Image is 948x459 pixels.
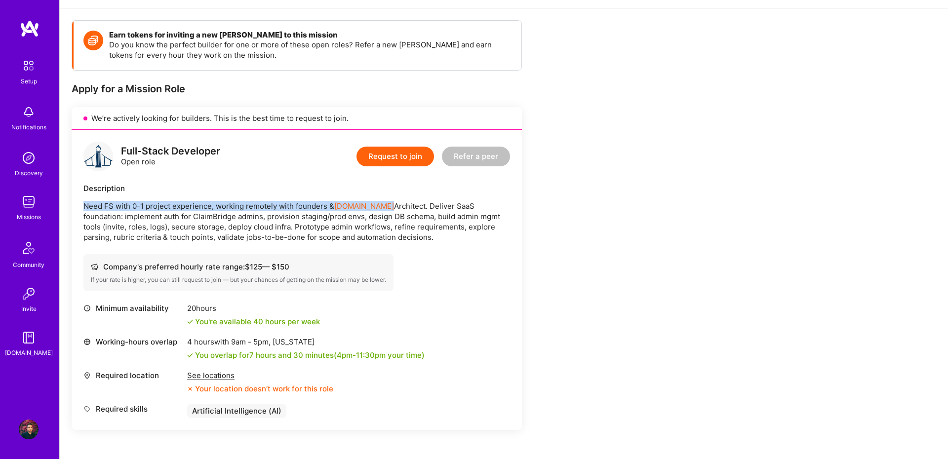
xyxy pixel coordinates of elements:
div: 4 hours with [US_STATE] [187,337,425,347]
img: bell [19,102,39,122]
div: Description [83,183,510,193]
span: 9am - 5pm , [229,337,273,346]
div: Apply for a Mission Role [72,82,522,95]
div: Missions [17,212,41,222]
div: Community [13,260,44,270]
i: icon CloseOrange [187,386,193,392]
img: Token icon [83,31,103,50]
i: icon World [83,338,91,345]
div: Minimum availability [83,303,182,313]
i: icon Check [187,319,193,325]
div: Required skills [83,404,182,414]
img: logo [83,142,113,171]
div: Notifications [11,122,46,132]
img: discovery [19,148,39,168]
div: Full-Stack Developer [121,146,220,156]
i: icon Tag [83,405,91,413]
a: User Avatar [16,420,41,439]
button: Refer a peer [442,147,510,166]
i: icon Check [187,352,193,358]
div: Discovery [15,168,43,178]
div: See locations [187,370,333,381]
img: setup [18,55,39,76]
button: Request to join [356,147,434,166]
div: Working-hours overlap [83,337,182,347]
img: Invite [19,284,39,304]
div: We’re actively looking for builders. This is the best time to request to join. [72,107,522,130]
span: 4pm - 11:30pm [337,350,386,360]
i: icon Cash [91,263,98,270]
img: Community [17,236,40,260]
div: Setup [21,76,37,86]
div: Artificial Intelligence (AI) [187,404,286,418]
div: Invite [21,304,37,314]
i: icon Location [83,372,91,379]
div: Your location doesn’t work for this role [187,383,333,394]
div: You overlap for 7 hours and 30 minutes ( your time) [195,350,425,360]
div: If your rate is higher, you can still request to join — but your chances of getting on the missio... [91,276,386,284]
div: Open role [121,146,220,167]
div: 20 hours [187,303,320,313]
img: logo [20,20,39,38]
img: guide book [19,328,39,347]
h4: Earn tokens for inviting a new [PERSON_NAME] to this mission [109,31,512,39]
div: Company's preferred hourly rate range: $ 125 — $ 150 [91,262,386,272]
div: Required location [83,370,182,381]
div: You're available 40 hours per week [187,316,320,327]
a: [DOMAIN_NAME] [334,201,394,211]
div: [DOMAIN_NAME] [5,347,53,358]
img: teamwork [19,192,39,212]
p: Need FS with 0-1 project experience, working remotely with founders & Architect. Deliver SaaS fou... [83,201,510,242]
i: icon Clock [83,305,91,312]
p: Do you know the perfect builder for one or more of these open roles? Refer a new [PERSON_NAME] an... [109,39,512,60]
img: User Avatar [19,420,39,439]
